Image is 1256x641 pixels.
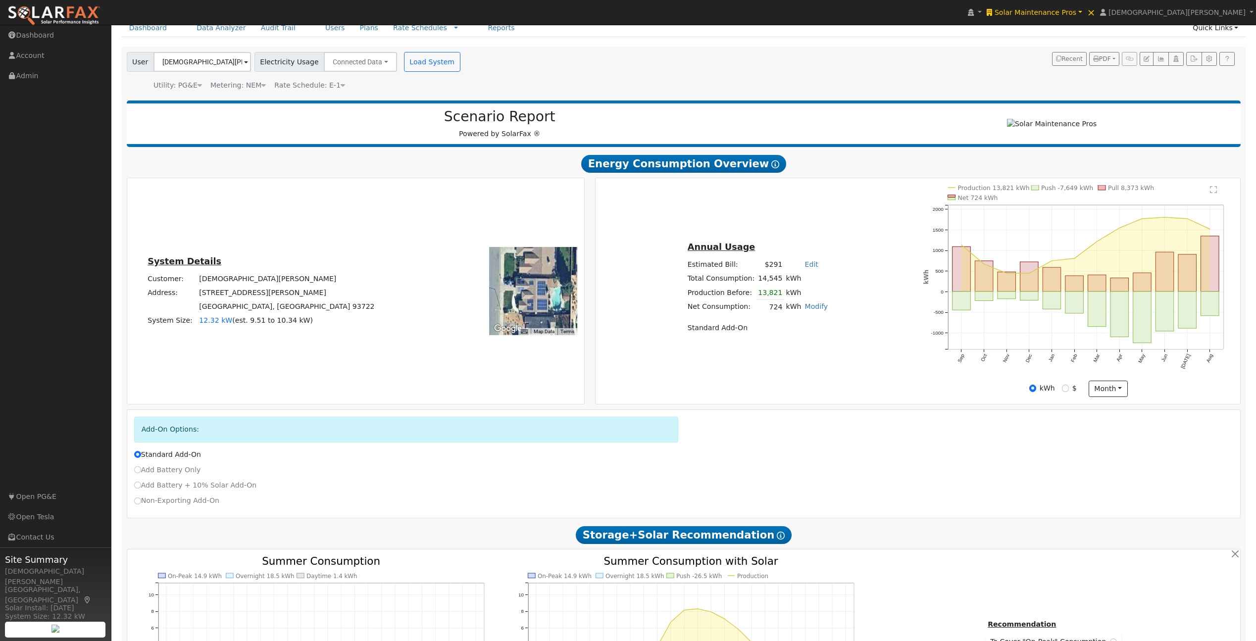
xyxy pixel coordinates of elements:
[534,328,554,335] button: Map Data
[1088,275,1106,292] rect: onclick=""
[975,292,993,301] rect: onclick=""
[492,322,524,335] a: Open this area in Google Maps (opens a new window)
[198,314,376,328] td: System Size
[1210,186,1217,194] text: 
[1160,353,1169,362] text: Jun
[1108,8,1246,16] span: [DEMOGRAPHIC_DATA][PERSON_NAME]
[236,573,295,580] text: Overnight 18.5 kWh
[696,607,700,611] circle: onclick=""
[1089,381,1128,397] button: month
[1178,292,1197,328] rect: onclick=""
[1110,278,1129,292] rect: onclick=""
[538,573,592,580] text: On-Peak 14.9 kWh
[134,417,679,442] div: Add-On Options:
[1002,353,1010,363] text: Nov
[1065,276,1084,292] rect: onclick=""
[581,155,786,173] span: Energy Consumption Overview
[5,553,106,566] span: Site Summary
[686,286,756,300] td: Production Before:
[933,206,944,212] text: 2000
[1029,385,1036,392] input: kWh
[253,19,303,37] a: Audit Trail
[1180,353,1191,369] text: [DATE]
[982,262,986,266] circle: onclick=""
[521,625,523,631] text: 6
[1043,292,1061,309] rect: onclick=""
[134,495,219,506] label: Non-Exporting Add-On
[7,5,100,26] img: SolarFax
[210,80,266,91] div: Metering: NEM
[576,526,792,544] span: Storage+Solar Recommendation
[146,286,198,300] td: Address:
[1024,353,1033,363] text: Dec
[148,256,221,266] u: System Details
[1156,252,1174,292] rect: onclick=""
[957,194,998,201] text: Net 724 kWh
[784,300,803,314] td: kWh
[1185,19,1246,37] a: Quick Links
[669,620,673,624] circle: onclick=""
[1062,385,1069,392] input: $
[756,258,784,272] td: $291
[232,316,235,324] span: (
[198,300,376,314] td: [GEOGRAPHIC_DATA], [GEOGRAPHIC_DATA] 93722
[1048,353,1056,362] text: Jan
[1186,52,1202,66] button: Export Interval Data
[756,286,784,300] td: 13,821
[5,566,106,587] div: [DEMOGRAPHIC_DATA][PERSON_NAME]
[953,292,971,310] rect: onclick=""
[254,52,324,72] span: Electricity Usage
[1041,184,1093,192] text: Push -7,649 kWh
[149,592,154,597] text: 10
[122,19,175,37] a: Dashboard
[324,52,397,72] button: Connected Data
[998,272,1016,292] rect: onclick=""
[980,353,988,362] text: Oct
[127,52,154,72] span: User
[168,573,222,580] text: On-Peak 14.9 kWh
[198,272,376,286] td: [DEMOGRAPHIC_DATA][PERSON_NAME]
[686,258,756,272] td: Estimated Bill:
[492,322,524,335] img: Google
[134,482,141,489] input: Add Battery + 10% Solar Add-On
[1156,292,1174,331] rect: onclick=""
[1087,6,1096,18] span: ×
[274,81,345,89] span: Alias: HE1N
[756,300,784,314] td: 724
[132,108,868,139] div: Powered by SolarFax ®
[1043,267,1061,292] rect: onclick=""
[352,19,386,37] a: Plans
[953,247,971,292] rect: onclick=""
[933,227,944,233] text: 1500
[686,272,756,286] td: Total Consumption:
[1202,52,1217,66] button: Settings
[956,353,965,363] text: Sep
[393,24,447,32] a: Rate Schedules
[83,596,92,604] a: Map
[189,19,253,37] a: Data Analyzer
[1201,236,1219,292] rect: onclick=""
[146,272,198,286] td: Customer:
[480,19,522,37] a: Reports
[1108,184,1154,192] text: Pull 8,373 kWh
[262,555,380,567] text: Summer Consumption
[1219,52,1235,66] a: Help Link
[686,321,829,335] td: Standard Add-On
[935,268,944,274] text: 500
[1133,273,1152,292] rect: onclick=""
[957,184,1029,192] text: Production 13,821 kWh
[151,608,153,614] text: 8
[603,555,778,567] text: Summer Consumption with Solar
[756,272,784,286] td: 14,545
[1065,292,1084,313] rect: onclick=""
[1206,353,1214,363] text: Aug
[1007,119,1097,129] img: Solar Maintenance Pros
[1052,52,1087,66] button: Recent
[1005,271,1008,275] circle: onclick=""
[1178,254,1197,292] rect: onclick=""
[310,316,313,324] span: )
[923,270,930,285] text: kWh
[198,286,376,300] td: [STREET_ADDRESS][PERSON_NAME]
[134,466,141,473] input: Add Battery Only
[605,573,664,580] text: Overnight 18.5 kWh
